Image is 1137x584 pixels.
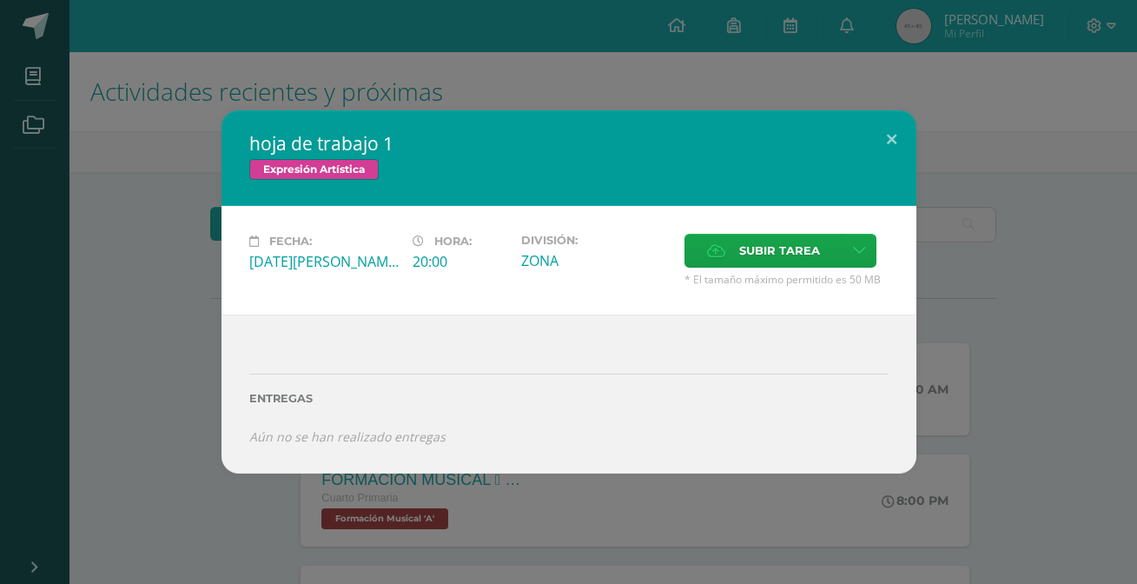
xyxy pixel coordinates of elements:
label: División: [521,234,671,247]
h2: hoja de trabajo 1 [249,131,889,156]
span: Expresión Artística [249,159,379,180]
span: Subir tarea [739,235,820,267]
div: 20:00 [413,252,507,271]
button: Close (Esc) [867,110,916,169]
label: Entregas [249,392,889,405]
div: [DATE][PERSON_NAME] [249,252,399,271]
span: Hora: [434,235,472,248]
i: Aún no se han realizado entregas [249,428,446,445]
span: * El tamaño máximo permitido es 50 MB [684,272,889,287]
div: ZONA [521,251,671,270]
span: Fecha: [269,235,312,248]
